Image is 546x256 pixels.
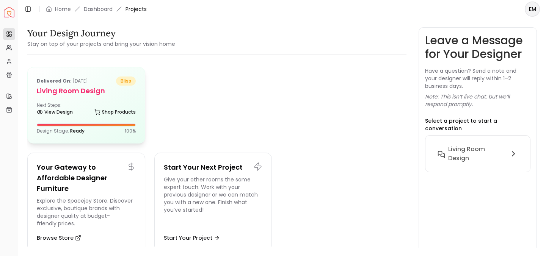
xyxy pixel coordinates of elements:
[37,78,72,84] b: Delivered on:
[27,40,175,48] small: Stay on top of your projects and bring your vision home
[37,230,81,245] button: Browse Store
[116,76,136,86] span: bliss
[37,128,85,134] p: Design Stage:
[448,145,506,163] h6: Living Room Design
[164,230,220,245] button: Start Your Project
[27,153,145,255] a: Your Gateway to Affordable Designer FurnitureExplore the Spacejoy Store. Discover exclusive, bout...
[425,93,530,108] p: Note: This isn’t live chat, but we’ll respond promptly.
[164,162,263,173] h5: Start Your Next Project
[46,5,147,13] nav: breadcrumb
[70,128,85,134] span: Ready
[425,34,530,61] h3: Leave a Message for Your Designer
[37,107,73,117] a: View Design
[425,117,530,132] p: Select a project to start a conversation
[55,5,71,13] a: Home
[4,7,14,17] img: Spacejoy Logo
[431,142,524,166] button: Living Room Design
[154,153,272,255] a: Start Your Next ProjectGive your other rooms the same expert touch. Work with your previous desig...
[37,76,88,86] p: [DATE]
[37,102,136,117] div: Next Steps:
[94,107,136,117] a: Shop Products
[126,5,147,13] span: Projects
[37,162,136,194] h5: Your Gateway to Affordable Designer Furniture
[37,86,136,96] h5: Living Room Design
[125,128,136,134] p: 100 %
[526,2,539,16] span: EM
[4,7,14,17] a: Spacejoy
[37,197,136,227] div: Explore the Spacejoy Store. Discover exclusive, boutique brands with designer quality at budget-f...
[525,2,540,17] button: EM
[84,5,113,13] a: Dashboard
[164,176,263,227] div: Give your other rooms the same expert touch. Work with your previous designer or we can match you...
[27,27,175,39] h3: Your Design Journey
[425,67,530,90] p: Have a question? Send a note and your designer will reply within 1–2 business days.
